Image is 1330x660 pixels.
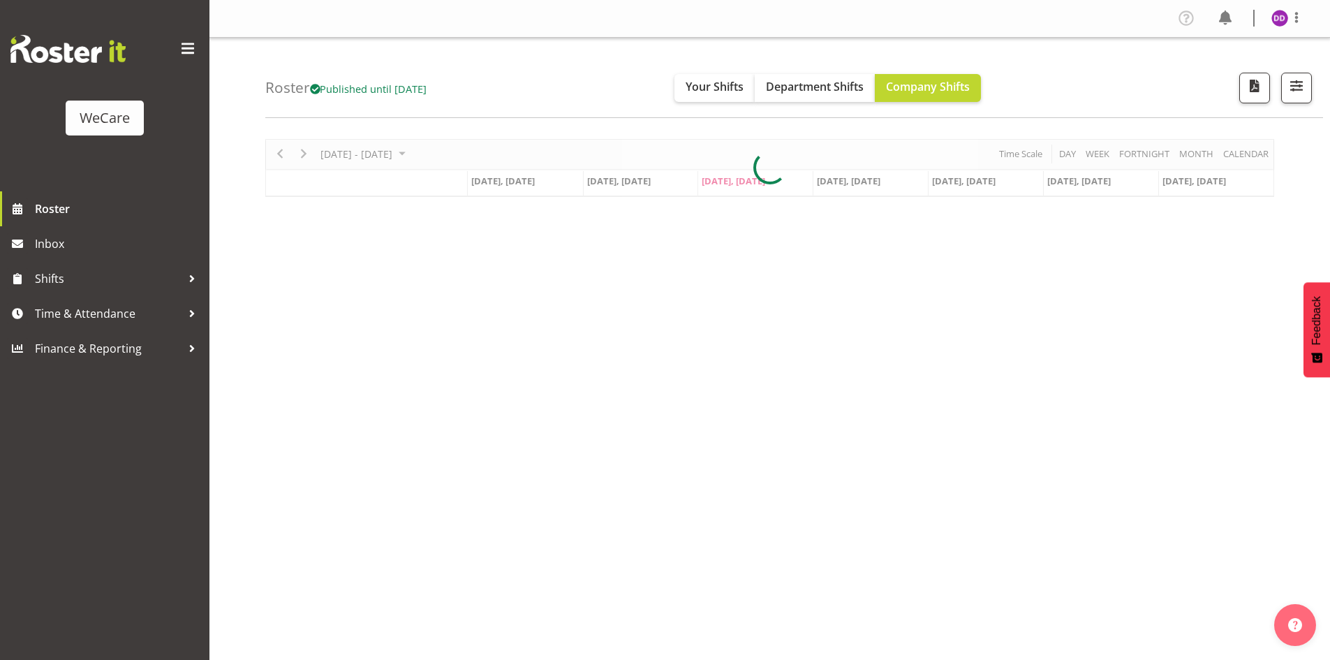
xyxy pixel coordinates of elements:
[265,80,427,96] h4: Roster
[1310,296,1323,345] span: Feedback
[886,79,970,94] span: Company Shifts
[35,338,182,359] span: Finance & Reporting
[1288,618,1302,632] img: help-xxl-2.png
[875,74,981,102] button: Company Shifts
[1303,282,1330,377] button: Feedback - Show survey
[80,108,130,129] div: WeCare
[755,74,875,102] button: Department Shifts
[35,198,202,219] span: Roster
[674,74,755,102] button: Your Shifts
[35,303,182,324] span: Time & Attendance
[1271,10,1288,27] img: demi-dumitrean10946.jpg
[35,268,182,289] span: Shifts
[1239,73,1270,103] button: Download a PDF of the roster according to the set date range.
[10,35,126,63] img: Rosterit website logo
[766,79,864,94] span: Department Shifts
[1281,73,1312,103] button: Filter Shifts
[310,82,427,96] span: Published until [DATE]
[686,79,744,94] span: Your Shifts
[35,233,202,254] span: Inbox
